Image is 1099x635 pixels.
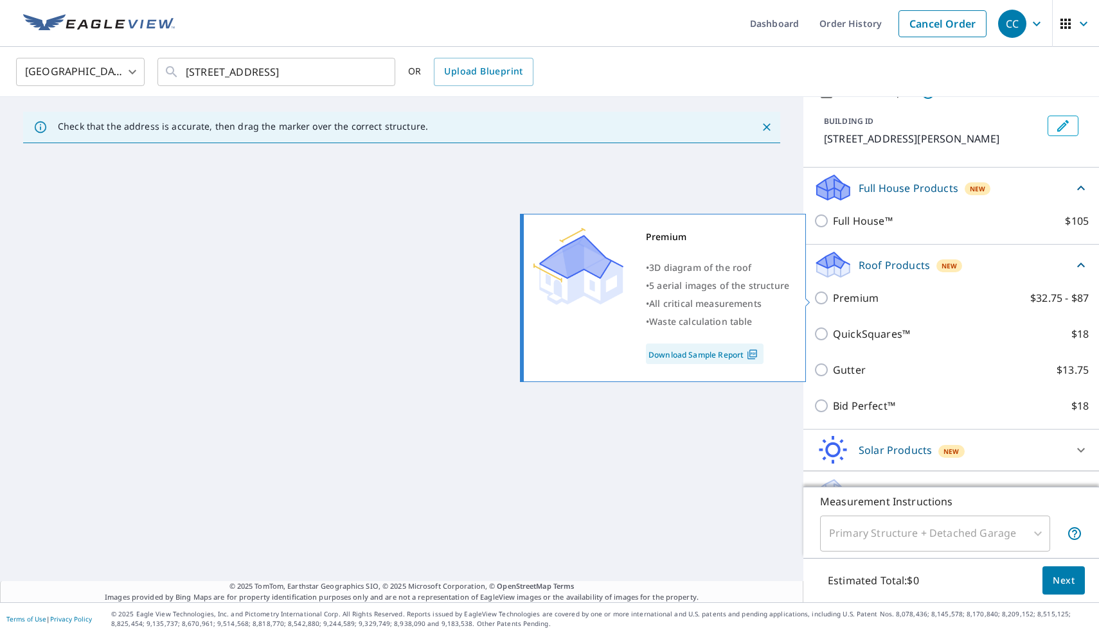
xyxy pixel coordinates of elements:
[833,290,879,306] p: Premium
[1065,213,1089,229] p: $105
[859,442,932,458] p: Solar Products
[833,398,895,413] p: Bid Perfect™
[998,10,1026,38] div: CC
[1071,326,1089,342] p: $18
[744,349,761,360] img: Pdf Icon
[646,344,764,364] a: Download Sample Report
[859,257,930,273] p: Roof Products
[497,581,551,591] a: OpenStreetMap
[649,261,751,274] span: 3D diagram of the roof
[646,313,789,331] div: •
[434,58,533,86] a: Upload Blueprint
[229,581,575,592] span: © 2025 TomTom, Earthstar Geographics SIO, © 2025 Microsoft Corporation, ©
[824,131,1042,146] p: [STREET_ADDRESS][PERSON_NAME]
[111,609,1093,629] p: © 2025 Eagle View Technologies, Inc. and Pictometry International Corp. All Rights Reserved. Repo...
[943,446,959,457] span: New
[942,261,957,271] span: New
[6,614,46,623] a: Terms of Use
[833,362,866,378] p: Gutter
[646,259,789,277] div: •
[533,228,623,305] img: Premium
[649,315,752,327] span: Waste calculation table
[186,54,369,90] input: Search by address or latitude-longitude
[833,326,910,342] p: QuickSquares™
[1067,526,1082,541] span: Your report will include the primary structure and a detached garage if one exists.
[814,476,1089,507] div: Walls ProductsNew
[814,173,1089,203] div: Full House ProductsNew
[1042,566,1085,595] button: Next
[820,516,1050,552] div: Primary Structure + Detached Garage
[553,581,575,591] a: Terms
[649,297,762,309] span: All critical measurements
[814,250,1089,280] div: Roof ProductsNew
[1071,398,1089,413] p: $18
[646,228,789,246] div: Premium
[1053,573,1075,589] span: Next
[50,614,92,623] a: Privacy Policy
[23,14,175,33] img: EV Logo
[16,54,145,90] div: [GEOGRAPHIC_DATA]
[970,184,985,194] span: New
[859,180,958,196] p: Full House Products
[824,116,873,126] p: BUILDING ID
[1048,116,1078,136] button: Edit building 1
[1030,290,1089,306] p: $32.75 - $87
[1057,362,1089,378] p: $13.75
[758,119,775,135] button: Close
[444,64,523,80] span: Upload Blueprint
[814,435,1089,465] div: Solar ProductsNew
[833,213,893,229] p: Full House™
[898,10,987,37] a: Cancel Order
[408,58,533,86] div: OR
[6,615,92,623] p: |
[58,121,428,132] p: Check that the address is accurate, then drag the marker over the correct structure.
[649,279,789,291] span: 5 aerial images of the structure
[646,295,789,313] div: •
[820,494,1082,509] p: Measurement Instructions
[646,277,789,295] div: •
[818,566,929,595] p: Estimated Total: $0
[859,484,933,500] p: Walls Products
